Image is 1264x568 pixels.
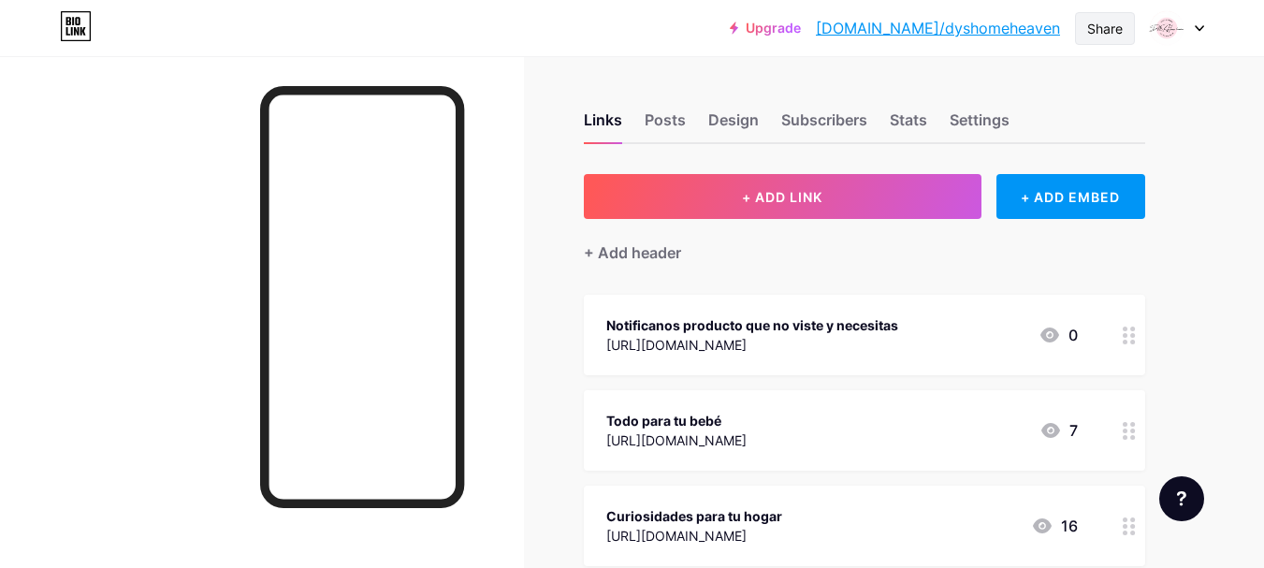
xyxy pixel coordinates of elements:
div: + ADD EMBED [996,174,1145,219]
div: [URL][DOMAIN_NAME] [606,526,782,546]
div: Design [708,109,759,142]
div: Notificanos producto que no viste y necesitas [606,315,898,335]
div: Links [584,109,622,142]
div: Todo para tu bebé [606,411,747,430]
div: Settings [950,109,1010,142]
div: 7 [1039,419,1078,442]
div: Curiosidades para tu hogar [606,506,782,526]
div: Share [1087,19,1123,38]
div: Posts [645,109,686,142]
a: Upgrade [730,21,801,36]
div: 16 [1031,515,1078,537]
div: + Add header [584,241,681,264]
div: 0 [1039,324,1078,346]
div: Stats [890,109,927,142]
button: + ADD LINK [584,174,981,219]
img: Dennis Leiva [1149,10,1184,46]
div: [URL][DOMAIN_NAME] [606,430,747,450]
div: Subscribers [781,109,867,142]
div: [URL][DOMAIN_NAME] [606,335,898,355]
span: + ADD LINK [742,189,822,205]
a: [DOMAIN_NAME]/dyshomeheaven [816,17,1060,39]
